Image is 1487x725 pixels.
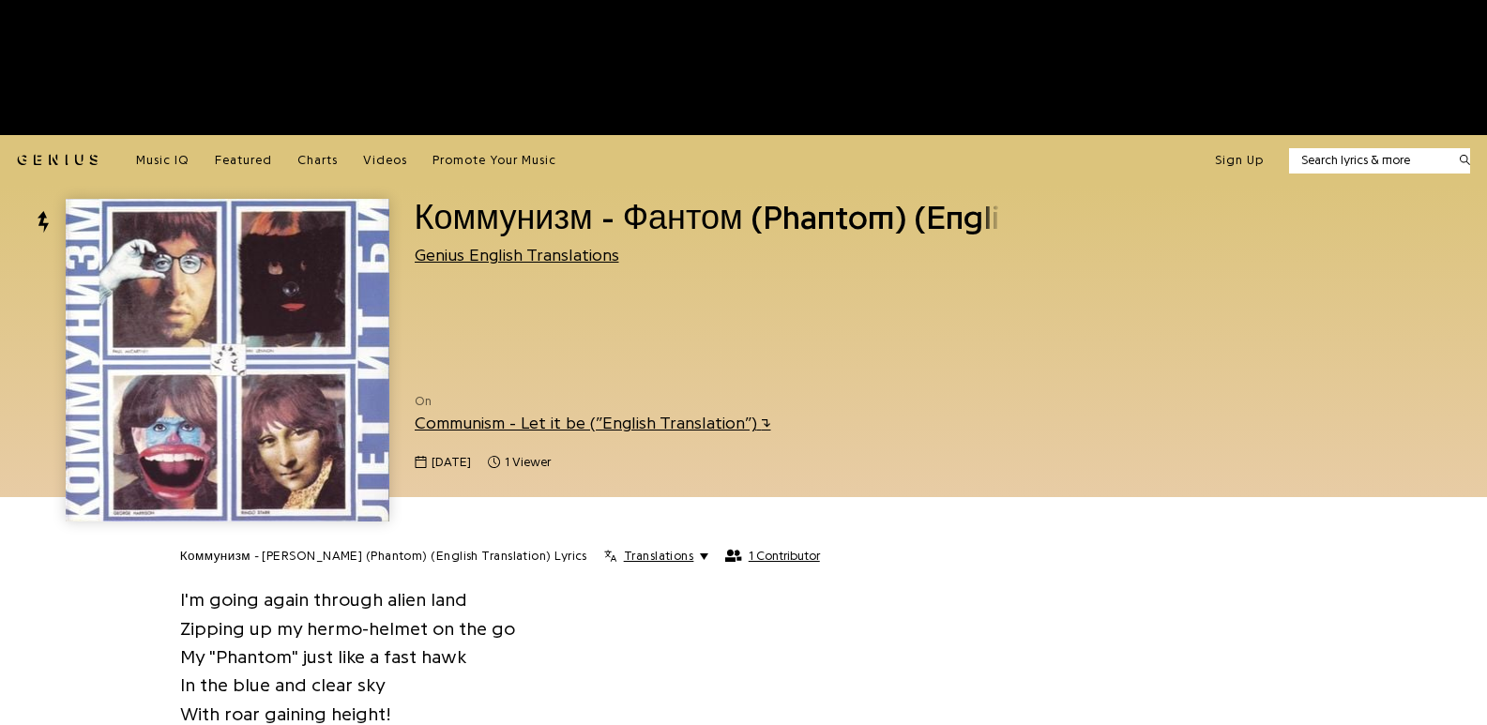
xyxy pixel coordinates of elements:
button: 1 Contributor [725,549,820,564]
span: Promote Your Music [432,154,556,166]
span: Videos [363,154,407,166]
a: Featured [215,152,272,169]
input: Search lyrics & more [1289,151,1448,170]
span: Featured [215,154,272,166]
button: Sign Up [1215,152,1264,169]
a: Music IQ [136,152,190,169]
span: [DATE] [432,453,471,472]
span: On [415,392,1001,411]
a: Genius English Translations [415,247,619,264]
span: Коммунизм - Фантом (Phantom) (English Translation) [415,201,1216,234]
a: Videos [363,152,407,169]
span: Charts [297,154,338,166]
a: Promote Your Music [432,152,556,169]
img: Cover art for Коммунизм - Фантом (Phantom) (English Translation) by Genius English Translations [66,199,388,521]
h2: Коммунизм - [PERSON_NAME] (Phantom) (English Translation) Lyrics [180,548,587,565]
a: Charts [297,152,338,169]
span: 1 viewer [488,453,551,472]
a: Communism - Let it be (”English Translation”) [415,415,771,431]
span: Music IQ [136,154,190,166]
span: Translations [624,548,693,565]
button: Translations [604,548,708,565]
span: 1 Contributor [749,549,820,564]
span: 1 viewer [505,453,551,472]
